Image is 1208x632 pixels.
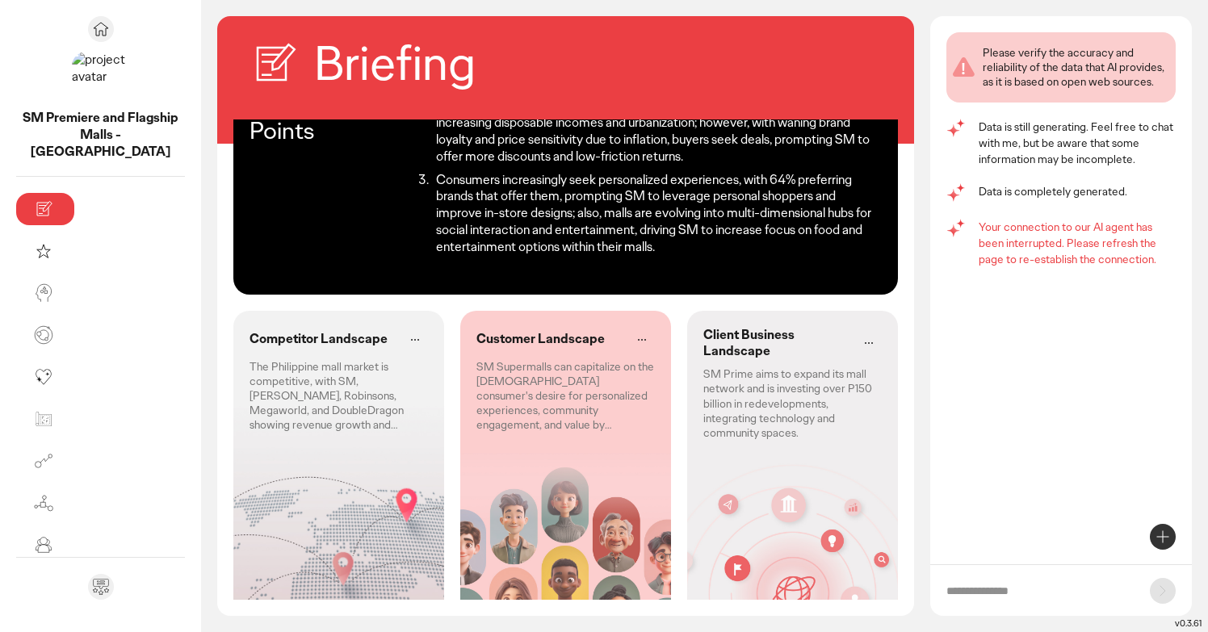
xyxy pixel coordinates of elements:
[250,359,428,433] p: The Philippine mall market is competitive, with SM, [PERSON_NAME], Robinsons, Megaworld, and Doub...
[979,219,1176,267] p: Your connection to our AI agent has been interrupted. Please refresh the page to re-establish the...
[979,119,1176,167] p: Data is still generating. Feel free to chat with me, but be aware that some information may be in...
[431,98,882,165] li: The Philippine retail market is experiencing substantial growth, driven by increasing disposable ...
[703,366,882,440] p: SM Prime aims to expand its mall network and is investing over P150 billion in redevelopments, in...
[687,311,898,617] div: Client Business Landscape: SM Prime aims to expand its mall network and is investing over P150 bi...
[72,52,130,110] img: project avatar
[88,574,114,600] div: Send feedback
[703,327,849,361] p: Client Business Landscape
[431,172,882,256] li: Consumers increasingly seek personalized experiences, with 64% preferring brands that offer them,...
[16,110,185,160] p: SM Premiere and Flagship Malls - Philippines
[983,45,1169,90] div: Please verify the accuracy and reliability of the data that AI provides, as it is based on open w...
[476,331,605,348] p: Customer Landscape
[233,311,444,617] div: Competitor Landscape: The Philippine mall market is competitive, with SM, Ayala, Robinsons, Megaw...
[314,32,476,95] h2: Briefing
[979,183,1176,199] p: Data is completely generated.
[250,331,388,348] p: Competitor Landscape
[476,359,655,433] p: SM Supermalls can capitalize on the [DEMOGRAPHIC_DATA] consumer's desire for personalized experie...
[460,311,671,617] div: Customer Landscape: SM Supermalls can capitalize on the Filipino consumer's desire for personaliz...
